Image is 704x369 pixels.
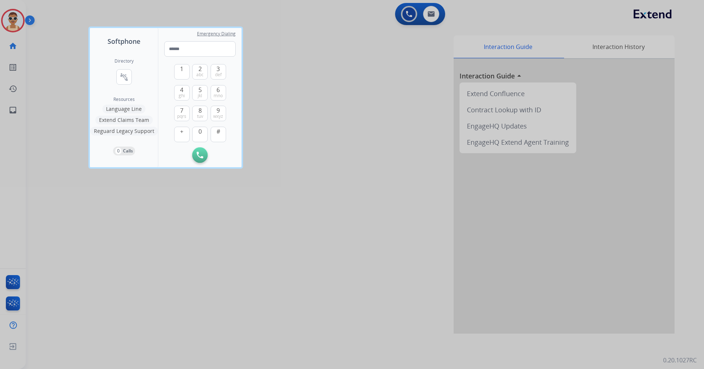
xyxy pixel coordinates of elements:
p: Calls [123,148,133,154]
span: 5 [198,85,202,94]
span: def [215,72,222,78]
button: 1 [174,64,190,80]
p: 0 [115,148,122,154]
button: 5jkl [192,85,208,101]
button: 8tuv [192,106,208,121]
button: # [211,127,226,142]
button: 7pqrs [174,106,190,121]
button: 6mno [211,85,226,101]
span: + [180,127,183,136]
span: mno [214,93,223,99]
span: 2 [198,64,202,73]
span: # [217,127,220,136]
span: Resources [113,96,135,102]
mat-icon: connect_without_contact [120,73,129,81]
span: 6 [217,85,220,94]
span: wxyz [213,113,223,119]
span: jkl [198,93,202,99]
span: Softphone [108,36,140,46]
span: abc [196,72,204,78]
button: 4ghi [174,85,190,101]
span: 7 [180,106,183,115]
button: Extend Claims Team [95,116,153,124]
h2: Directory [115,58,134,64]
p: 0.20.1027RC [663,356,697,365]
button: 3def [211,64,226,80]
span: 9 [217,106,220,115]
span: pqrs [177,113,186,119]
button: Language Line [102,105,145,113]
span: 0 [198,127,202,136]
button: Reguard Legacy Support [90,127,158,136]
button: 9wxyz [211,106,226,121]
button: 0 [192,127,208,142]
button: + [174,127,190,142]
img: call-button [197,152,203,158]
span: 4 [180,85,183,94]
span: 3 [217,64,220,73]
button: 0Calls [113,147,135,155]
span: 8 [198,106,202,115]
span: tuv [197,113,203,119]
button: 2abc [192,64,208,80]
span: Emergency Dialing [197,31,236,37]
span: ghi [179,93,185,99]
span: 1 [180,64,183,73]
